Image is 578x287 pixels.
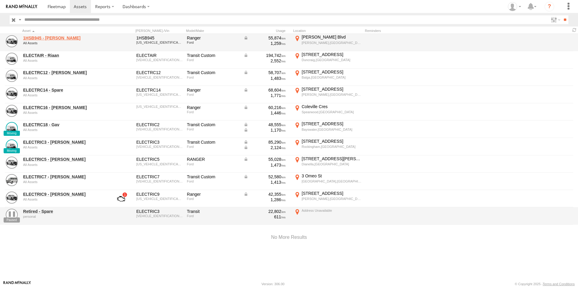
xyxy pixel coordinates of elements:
label: Click to View Current Location [293,34,362,51]
div: ELECTRIC3 [136,209,183,214]
div: [STREET_ADDRESS][PERSON_NAME] [302,156,362,161]
div: Transit Custom [187,174,239,179]
div: Rockingham,[GEOGRAPHIC_DATA] [302,145,362,149]
div: Coleville Cres [302,104,362,109]
label: Click to View Current Location [293,173,362,189]
div: Transit Custom [187,53,239,58]
div: Data from Vehicle CANbus [244,157,286,162]
div: undefined [23,198,106,201]
a: ELECTRIC5 - [PERSON_NAME] [23,157,106,162]
div: 1,771 [244,93,286,98]
div: 22,802 [244,209,286,214]
div: undefined [23,76,106,80]
div: 1,483 [244,76,286,81]
a: View Asset with Fault/s [110,192,132,206]
div: Ford [187,145,239,148]
div: 1,413 [244,179,286,185]
div: Dianella,[GEOGRAPHIC_DATA] [302,162,362,166]
i: ? [545,2,554,11]
div: MNAUMAF50HW805362 [136,41,183,44]
a: View Asset Details [6,35,18,47]
div: Transit Custom [187,139,239,145]
div: ELECTRIC9 [136,192,183,197]
div: ELECTRIC3 [136,139,183,145]
a: ELECTAIR - Riaan [23,53,106,58]
div: Ford [187,162,239,166]
div: Balga,[GEOGRAPHIC_DATA] [302,75,362,80]
div: [PERSON_NAME],[GEOGRAPHIC_DATA] [302,92,362,97]
div: WF0YXXTTGYKU87957 [136,179,183,183]
div: Ford [187,179,239,183]
label: Click to View Current Location [293,191,362,207]
div: Data from Vehicle CANbus [244,192,286,197]
label: Search Filter Options [548,15,561,24]
div: Data from Vehicle CANbus [244,35,286,41]
div: Model/Make [186,29,240,33]
a: View Asset Details [6,139,18,151]
div: © Copyright 2025 - [515,282,575,286]
a: Terms and Conditions [543,282,575,286]
a: View Asset Details [6,53,18,65]
div: 1,286 [244,197,286,202]
div: undefined [23,180,106,184]
div: 2,552 [244,58,286,64]
a: ELECTRC16 - [PERSON_NAME] [23,105,106,110]
div: [STREET_ADDRESS] [302,121,362,126]
div: [PERSON_NAME],[GEOGRAPHIC_DATA] [302,197,362,201]
div: [STREET_ADDRESS] [302,86,362,92]
div: Data from Vehicle CANbus [244,70,286,75]
a: View Asset Details [6,70,18,82]
div: ELECTAIR [136,53,183,58]
div: Reminders [365,29,461,33]
div: Data from Vehicle CANbus [244,127,286,133]
div: Duncraig,[GEOGRAPHIC_DATA] [302,58,362,62]
div: Ford [187,41,239,44]
div: 1,473 [244,162,286,168]
div: [STREET_ADDRESS] [302,191,362,196]
a: View Asset Details [6,105,18,117]
a: ELECTRC12 - [PERSON_NAME] [23,70,106,75]
a: View Asset Details [6,122,18,134]
div: MNAUMAF50FW475764 [136,197,183,201]
div: [PERSON_NAME]./Vin [135,29,184,33]
div: Transit Custom [187,70,239,75]
label: Click to View Current Location [293,121,362,137]
a: View Asset Details [6,192,18,204]
div: MNAUMAF80GW574265 [136,93,183,96]
div: undefined [23,93,106,97]
div: Data from Vehicle CANbus [244,87,286,93]
div: ELECTRC12 [136,70,183,75]
div: WF0YXXTTGYLS21315 [136,145,183,148]
a: ELECTRIC9 - [PERSON_NAME] [23,192,106,197]
div: Ranger [187,87,239,93]
div: [STREET_ADDRESS] [302,69,362,75]
div: Ford [187,93,239,96]
div: ELECTRIC2 [136,122,183,127]
a: View Asset Details [6,174,18,186]
div: Data from Vehicle CANbus [244,145,286,150]
div: undefined [23,215,106,218]
label: Click to View Current Location [293,104,362,120]
a: View Asset Details [6,87,18,99]
div: Ranger [187,192,239,197]
div: Data from Vehicle CANbus [244,53,286,58]
label: Click to View Current Location [293,52,362,68]
label: Click to View Current Location [293,86,362,103]
div: Usage [243,29,291,33]
div: Click to Sort [22,29,107,33]
div: RANGER [187,157,239,162]
a: ELECTRIC3 - [PERSON_NAME] [23,139,106,145]
div: [STREET_ADDRESS] [302,52,362,57]
div: ELECTRIC7 [136,174,183,179]
div: [GEOGRAPHIC_DATA],[GEOGRAPHIC_DATA] [302,179,362,183]
div: WF0YXXTTGYLS21315 [136,76,183,79]
div: 1HSB945 [136,35,183,41]
div: WF0YXXTTGYLS21315 [136,214,183,218]
div: undefined [23,128,106,132]
label: Click to View Current Location [293,139,362,155]
div: Data from Vehicle CANbus [244,122,286,127]
img: rand-logo.svg [6,5,37,9]
div: MNAUMAF50FW514751 [136,162,183,166]
div: Ranger [187,105,239,110]
a: ELECTRC18 - Gav [23,122,106,127]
